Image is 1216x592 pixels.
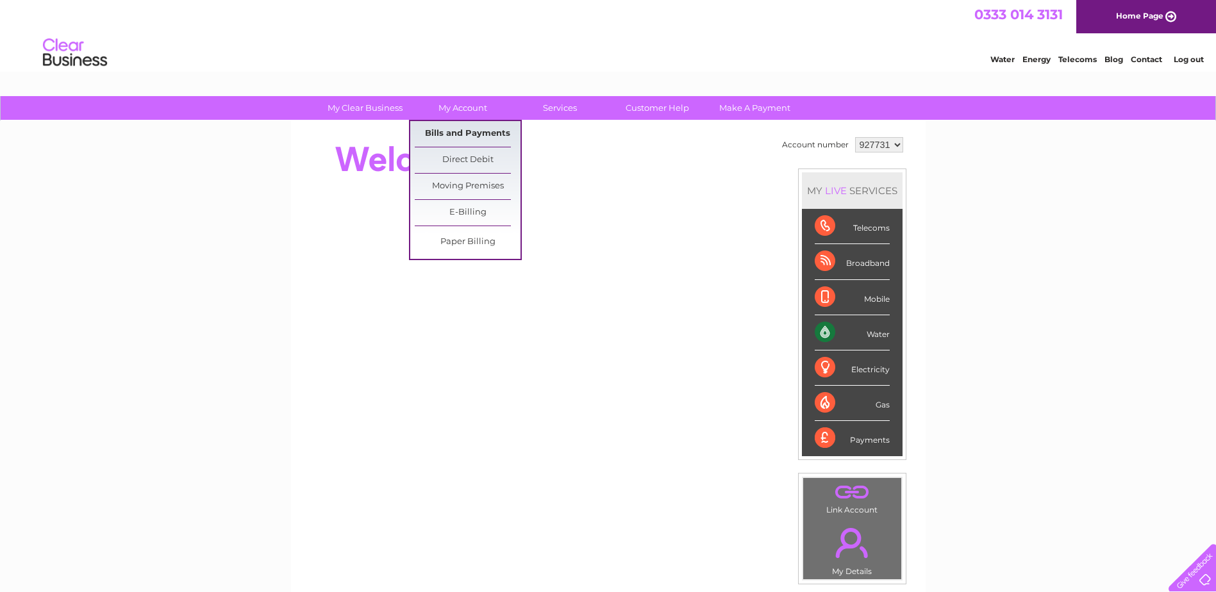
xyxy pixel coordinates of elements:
[803,517,902,580] td: My Details
[415,200,521,226] a: E-Billing
[806,481,898,504] a: .
[312,96,418,120] a: My Clear Business
[1174,54,1204,64] a: Log out
[803,477,902,518] td: Link Account
[306,7,912,62] div: Clear Business is a trading name of Verastar Limited (registered in [GEOGRAPHIC_DATA] No. 3667643...
[507,96,613,120] a: Services
[779,134,852,156] td: Account number
[802,172,903,209] div: MY SERVICES
[974,6,1063,22] a: 0333 014 3131
[702,96,808,120] a: Make A Payment
[815,315,890,350] div: Water
[415,121,521,147] a: Bills and Payments
[815,350,890,386] div: Electricity
[1022,54,1051,64] a: Energy
[990,54,1015,64] a: Water
[42,33,108,72] img: logo.png
[822,185,849,197] div: LIVE
[1058,54,1097,64] a: Telecoms
[815,244,890,279] div: Broadband
[815,421,890,456] div: Payments
[1131,54,1162,64] a: Contact
[815,280,890,315] div: Mobile
[815,209,890,244] div: Telecoms
[604,96,710,120] a: Customer Help
[815,386,890,421] div: Gas
[410,96,515,120] a: My Account
[415,147,521,173] a: Direct Debit
[1104,54,1123,64] a: Blog
[415,229,521,255] a: Paper Billing
[806,520,898,565] a: .
[415,174,521,199] a: Moving Premises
